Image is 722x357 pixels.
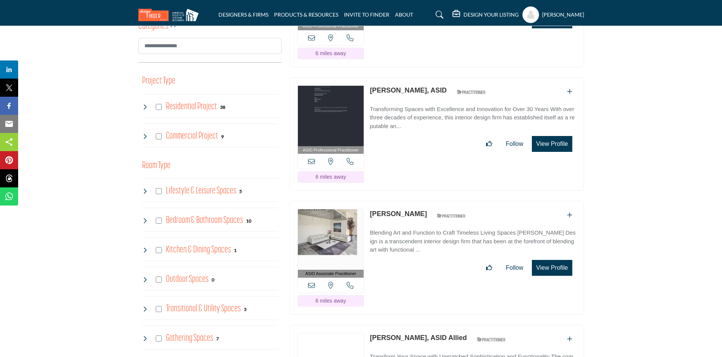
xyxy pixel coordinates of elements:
a: Search [428,9,448,21]
span: 6 miles away [315,174,346,180]
button: Like listing [481,260,497,275]
div: 9 Results For Commercial Project [221,133,224,140]
p: Transforming Spaces with Excellence and Innovation for Over 30 Years With over three decades of e... [370,105,576,131]
div: DESIGN YOUR LISTING [452,10,519,19]
img: ASID Qualified Practitioners Badge Icon [474,335,508,344]
b: 7 [216,336,219,342]
a: Add To List [567,212,572,218]
input: Search Category [138,38,282,54]
button: Follow [501,136,528,151]
b: 0 [212,277,214,283]
a: ABOUT [395,11,413,18]
img: Tory Savery [298,209,364,270]
a: ASID Associate Practitioner [298,209,364,278]
button: View Profile [532,136,572,152]
button: View Profile [532,260,572,276]
h4: Kitchen & Dining Spaces: Kitchen & Dining Spaces [166,243,231,257]
h2: Categories [138,20,168,33]
b: 38 [220,105,225,110]
h4: Bedroom & Bathroom Spaces: Bedroom & Bathroom Spaces [166,214,243,227]
span: ASID Associate Practitioner [305,270,356,277]
div: 0 Results For Outdoor Spaces [212,276,214,283]
b: 1 [234,248,237,253]
b: 3 [244,307,246,312]
a: [PERSON_NAME] [370,210,427,218]
a: [PERSON_NAME], ASID [370,87,446,94]
span: 6 miles away [315,50,346,56]
div: 38 Results For Residential Project [220,104,225,110]
input: Select Transitional & Utility Spaces checkbox [156,306,162,312]
div: 7 Results For Gathering Spaces [216,335,219,342]
input: Select Residential Project checkbox [156,104,162,110]
img: ASID Qualified Practitioners Badge Icon [434,211,468,220]
input: Select Commercial Project checkbox [156,133,162,139]
p: Blending Art and Function to Craft Timeless Living Spaces [PERSON_NAME] Design is a transcendent ... [370,229,576,254]
div: 10 Results For Bedroom & Bathroom Spaces [246,217,251,224]
div: 3 Results For Transitional & Utility Spaces [244,306,246,312]
b: 9 [221,134,224,139]
div: 1 Results For Kitchen & Dining Spaces [234,247,237,253]
h4: Outdoor Spaces: Outdoor Spaces [166,273,209,286]
h4: Gathering Spaces: Gathering Spaces [166,332,213,345]
span: ASID Professional Practitioner [303,147,359,153]
input: Select Kitchen & Dining Spaces checkbox [156,247,162,253]
input: Select Outdoor Spaces checkbox [156,277,162,283]
h4: Residential Project: Types of projects range from simple residential renovations to highly comple... [166,100,217,113]
a: Add To List [567,336,572,342]
p: Hal Selditch, ASID [370,85,446,96]
p: Vera Bahou-Akruk, ASID Allied [370,333,467,343]
img: ASID Qualified Practitioners Badge Icon [454,87,488,97]
a: [PERSON_NAME], ASID Allied [370,334,467,342]
input: Select Gathering Spaces checkbox [156,335,162,342]
b: 10 [246,218,251,224]
b: 5 [239,189,242,194]
h4: Lifestyle & Leisure Spaces: Lifestyle & Leisure Spaces [166,184,236,198]
h4: Transitional & Utility Spaces: Transitional & Utility Spaces [166,302,241,315]
span: 6 miles away [315,298,346,304]
input: Select Lifestyle & Leisure Spaces checkbox [156,188,162,194]
button: Project Type [142,74,175,88]
button: Like listing [481,136,497,151]
div: 5 Results For Lifestyle & Leisure Spaces [239,188,242,195]
img: Hal Selditch, ASID [298,86,364,146]
button: Show hide supplier dropdown [522,6,539,23]
a: Blending Art and Function to Craft Timeless Living Spaces [PERSON_NAME] Design is a transcendent ... [370,224,576,254]
h5: [PERSON_NAME] [542,11,584,19]
button: Follow [501,260,528,275]
h4: Commercial Project: Involve the design, construction, or renovation of spaces used for business p... [166,130,218,143]
p: Tory Savery [370,209,427,219]
a: ASID Professional Practitioner [298,86,364,154]
a: Add To List [567,88,572,95]
a: INVITE TO FINDER [344,11,389,18]
button: Room Type [142,159,170,173]
input: Select Bedroom & Bathroom Spaces checkbox [156,218,162,224]
h5: DESIGN YOUR LISTING [463,11,519,18]
span: ASID Professional Practitioner [303,23,359,29]
a: PRODUCTS & RESOURCES [274,11,338,18]
a: Transforming Spaces with Excellence and Innovation for Over 30 Years With over three decades of e... [370,100,576,131]
img: Site Logo [138,9,203,21]
a: DESIGNERS & FIRMS [218,11,268,18]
